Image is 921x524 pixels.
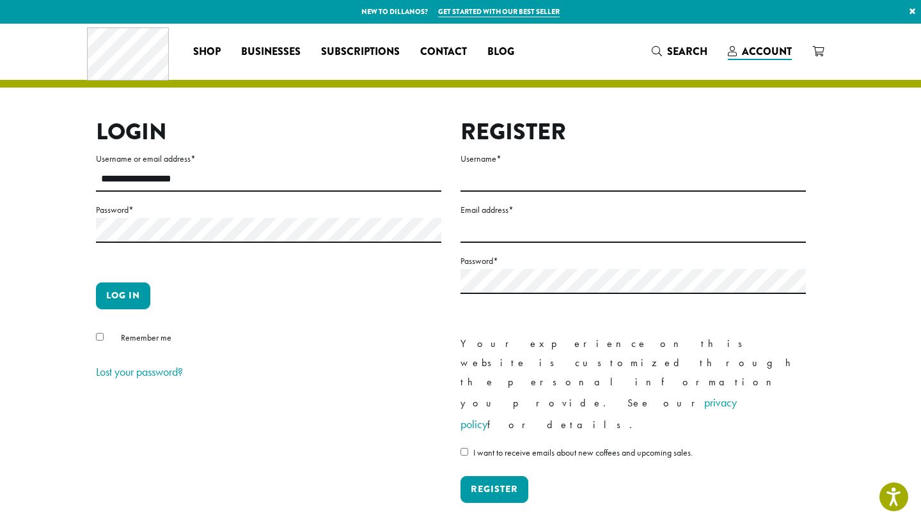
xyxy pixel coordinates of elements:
label: Password [460,253,806,269]
span: Subscriptions [321,44,400,60]
label: Username [460,151,806,167]
a: Shop [183,42,231,62]
a: privacy policy [460,395,737,431]
input: I want to receive emails about new coffees and upcoming sales. [460,448,468,456]
span: Account [742,44,792,59]
span: Contact [420,44,467,60]
span: Businesses [241,44,301,60]
a: Search [642,41,718,62]
label: Username or email address [96,151,441,167]
a: Lost your password? [96,364,183,379]
label: Password [96,202,441,218]
h2: Login [96,118,441,146]
span: Remember me [121,332,171,343]
span: Search [667,44,707,59]
span: Shop [193,44,221,60]
label: Email address [460,202,806,218]
a: Get started with our best seller [438,6,560,17]
span: Blog [487,44,514,60]
button: Register [460,476,528,503]
p: Your experience on this website is customized through the personal information you provide. See o... [460,334,806,435]
button: Log in [96,282,150,309]
span: I want to receive emails about new coffees and upcoming sales. [473,447,693,458]
h2: Register [460,118,806,146]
